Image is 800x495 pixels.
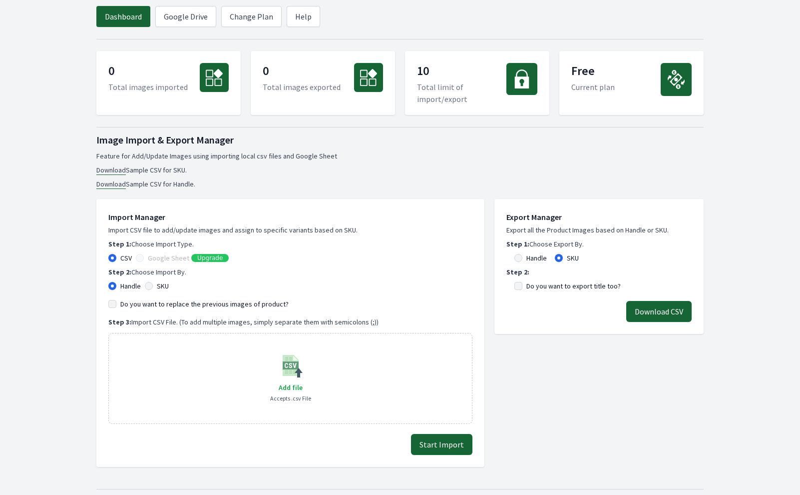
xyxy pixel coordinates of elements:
[108,211,472,223] h1: Import Manager
[108,239,472,249] p: Choose Import Type.
[571,81,615,93] p: Current plan
[108,317,472,327] p: Import CSV File. (To add multiple images, simply separate them with semicolons (;))
[506,211,692,223] h1: Export Manager
[411,434,472,455] button: Start Import
[96,179,704,189] li: Sample CSV for Handle.
[263,63,341,81] p: 0
[197,254,223,262] span: Upgrade
[96,133,704,147] h1: Image Import & Export Manager
[567,253,579,263] label: SKU
[96,6,150,27] a: Dashboard
[96,165,126,175] a: Download
[506,225,692,235] p: Export all the Product Images based on Handle or SKU.
[96,165,704,175] li: Sample CSV for SKU.
[417,63,506,81] p: 10
[108,63,188,81] p: 0
[157,281,169,291] label: SKU
[120,253,132,263] label: CSV
[270,393,311,403] p: Accepts .csv File
[155,6,216,27] a: Google Drive
[108,267,472,277] p: Choose Import By.
[526,253,547,263] label: Handle
[506,239,529,248] b: Step 1:
[108,81,188,93] p: Total images imported
[287,6,320,27] a: Help
[108,267,131,276] b: Step 2:
[120,281,141,291] label: Handle
[96,179,126,189] a: Download
[108,317,131,326] b: Step 3:
[626,301,692,322] button: Download CSV
[108,239,131,248] b: Step 1:
[263,81,341,93] p: Total images exported
[279,383,303,392] span: Add file
[96,151,704,161] p: Feature for Add/Update Images using importing local csv files and Google Sheet
[506,267,529,276] b: Step 2:
[571,63,615,81] p: Free
[148,253,189,263] label: Google Sheet
[506,239,692,249] p: Choose Export By.
[120,299,289,309] label: Do you want to replace the previous images of product?
[108,225,472,235] p: Import CSV file to add/update images and assign to specific variants based on SKU.
[526,281,621,291] label: Do you want to export title too?
[417,81,506,105] p: Total limit of import/export
[221,6,282,27] a: Change Plan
